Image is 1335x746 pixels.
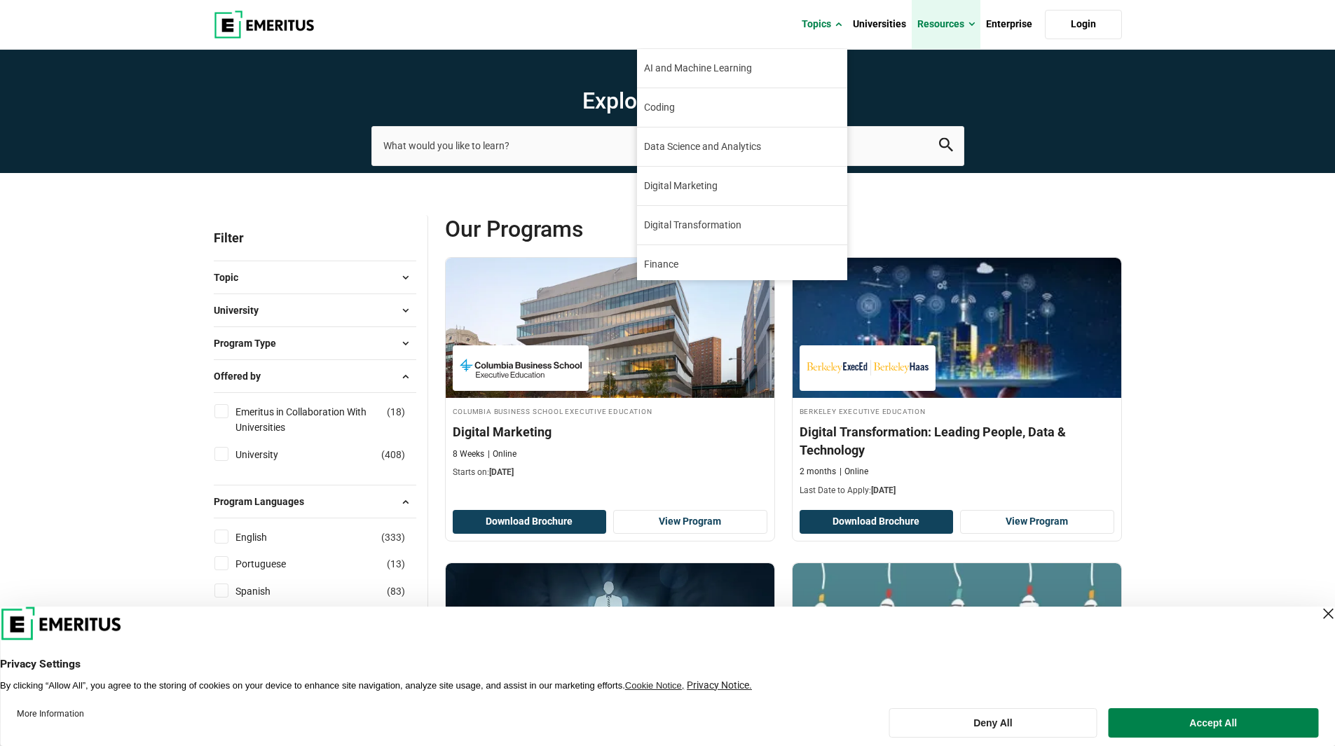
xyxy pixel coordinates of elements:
a: Spanish [235,583,299,599]
span: 18 [390,406,402,417]
a: Sales and Marketing Course by Columbia Business School Executive Education - September 4, 2025 Co... [446,258,774,486]
button: University [214,300,416,321]
button: Offered by [214,366,416,387]
img: Innovation of Products and Services: MIT’s Approach to Design Thinking | Online Product Design an... [793,563,1121,703]
p: 8 Weeks [453,448,484,460]
span: Topic [214,270,249,285]
span: Data Science and Analytics [644,139,761,154]
span: Coding [644,100,675,115]
h4: Digital Transformation: Leading People, Data & Technology [800,423,1114,458]
a: English [235,530,295,545]
button: Topic [214,267,416,288]
span: 83 [390,586,402,597]
h4: Columbia Business School Executive Education [453,405,767,417]
h1: Explore [371,87,964,115]
a: University [235,447,306,462]
input: search-page [371,126,964,165]
span: University [214,303,270,318]
a: search [939,141,953,155]
a: Data Science and Analytics [637,127,847,166]
img: Digital Marketing | Online Sales and Marketing Course [446,258,774,398]
button: Program Type [214,333,416,354]
img: Digital Transformation: Leading People, Data & Technology | Online Digital Transformation Course [793,258,1121,398]
span: ( ) [381,447,405,462]
a: Finance [637,245,847,284]
span: [DATE] [871,485,896,495]
a: View Program [960,510,1114,534]
p: 2 months [800,466,836,478]
span: 408 [385,449,402,460]
a: Emeritus in Collaboration With Universities [235,404,414,436]
span: Digital Transformation [644,218,741,233]
span: Our Programs [445,215,783,243]
button: Download Brochure [800,510,954,534]
a: Coding [637,88,847,127]
span: ( ) [387,583,405,599]
span: 333 [385,532,402,543]
img: Berkeley Executive Education [807,352,929,384]
a: Portuguese [235,556,314,572]
span: 13 [390,558,402,569]
a: AI and Machine Learning [637,49,847,88]
span: Program Type [214,336,287,351]
h4: Berkeley Executive Education [800,405,1114,417]
p: Starts on: [453,467,767,478]
a: Digital Transformation [637,206,847,244]
span: ( ) [387,556,405,572]
a: Login [1045,10,1122,39]
button: Program Languages [214,491,416,512]
span: Program Languages [214,494,315,509]
span: Finance [644,257,678,272]
p: Online [840,466,868,478]
img: Columbia Business School Executive Education [460,352,582,384]
span: Offered by [214,368,272,384]
h4: Digital Marketing [453,423,767,441]
span: ( ) [387,404,405,420]
p: Online [488,448,516,460]
p: Filter [214,215,416,261]
button: Download Brochure [453,510,607,534]
a: View Program [613,510,767,534]
span: ( ) [381,530,405,545]
button: search [939,138,953,154]
span: AI and Machine Learning [644,61,752,76]
span: Digital Marketing [644,179,718,193]
a: Digital Marketing [637,167,847,205]
span: [DATE] [489,467,514,477]
a: Digital Transformation Course by Berkeley Executive Education - September 4, 2025 Berkeley Execut... [793,258,1121,504]
img: Leading Organizations and Change | Online Leadership Course [446,563,774,703]
p: Last Date to Apply: [800,485,1114,497]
